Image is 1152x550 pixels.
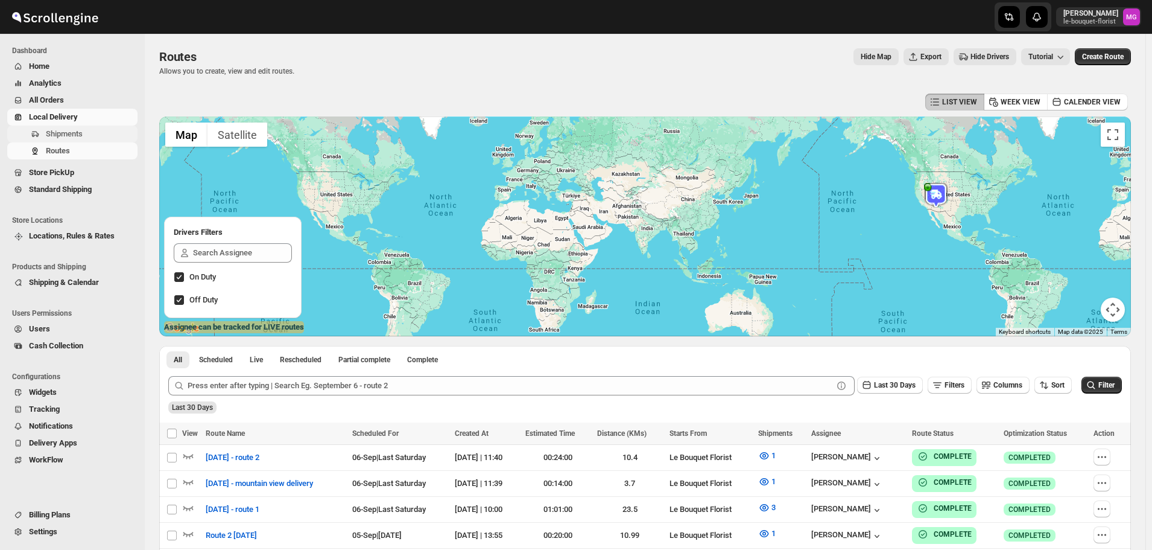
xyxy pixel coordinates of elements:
[1008,505,1051,514] span: COMPLETED
[7,384,138,401] button: Widgets
[525,529,590,542] div: 00:20:00
[206,429,245,438] span: Route Name
[771,529,776,538] span: 1
[771,477,776,486] span: 1
[597,478,662,490] div: 3.7
[917,476,972,488] button: COMPLETE
[1110,328,1127,335] a: Terms (opens in new tab)
[12,46,139,56] span: Dashboard
[165,123,207,147] button: Show street map
[857,377,923,394] button: Last 30 Days
[455,478,517,490] div: [DATE] | 11:39
[29,62,49,71] span: Home
[199,355,233,365] span: Scheduled
[669,452,751,464] div: Le Bouquet Florist
[920,52,942,62] span: Export
[597,529,662,542] div: 10.99
[811,530,883,542] div: [PERSON_NAME]
[280,355,321,365] span: Rescheduled
[206,478,313,490] span: [DATE] - mountain view delivery
[29,438,77,447] span: Delivery Apps
[198,448,267,467] button: [DATE] - route 2
[1093,429,1115,438] span: Action
[172,403,213,412] span: Last 30 Days
[1056,7,1141,27] button: User menu
[597,504,662,516] div: 23.5
[597,429,647,438] span: Distance (KMs)
[1126,13,1137,21] text: MG
[853,48,899,65] button: Map action label
[7,126,138,142] button: Shipments
[1047,94,1128,110] button: CALENDER VIEW
[29,388,57,397] span: Widgets
[159,66,294,76] p: Allows you to create, view and edit routes.
[771,451,776,460] span: 1
[166,351,189,368] button: All routes
[811,452,883,464] div: [PERSON_NAME]
[597,452,662,464] div: 10.4
[198,474,320,493] button: [DATE] - mountain view delivery
[751,446,783,465] button: 1
[29,324,50,333] span: Users
[455,429,489,438] span: Created At
[338,355,390,365] span: Partial complete
[7,418,138,435] button: Notifications
[751,524,783,543] button: 1
[7,58,138,75] button: Home
[811,504,883,516] button: [PERSON_NAME]
[984,94,1048,110] button: WEEK VIEW
[29,112,78,121] span: Local Delivery
[162,321,202,336] a: Open this area in Google Maps (opens a new window)
[455,504,517,516] div: [DATE] | 10:00
[7,401,138,418] button: Tracking
[1008,453,1051,462] span: COMPLETED
[1081,377,1122,394] button: Filter
[7,228,138,245] button: Locations, Rules & Rates
[159,50,197,64] span: Routes
[352,531,402,540] span: 05-Sep | [DATE]
[7,75,138,92] button: Analytics
[970,52,1009,62] span: Hide Drivers
[206,529,257,542] span: Route 2 [DATE]
[1101,298,1125,322] button: Map camera controls
[7,321,138,337] button: Users
[1008,479,1051,488] span: COMPLETED
[12,309,139,318] span: Users Permissions
[1082,52,1124,62] span: Create Route
[352,505,426,514] span: 06-Sep | Last Saturday
[7,142,138,159] button: Routes
[7,92,138,109] button: All Orders
[1001,97,1040,107] span: WEEK VIEW
[925,94,984,110] button: LIST VIEW
[917,528,972,540] button: COMPLETE
[29,455,63,464] span: WorkFlow
[29,168,74,177] span: Store PickUp
[207,123,267,147] button: Show satellite imagery
[945,381,964,389] span: Filters
[1004,429,1067,438] span: Optimization Status
[7,452,138,468] button: WorkFlow
[174,355,182,365] span: All
[188,376,833,395] input: Press enter after typing | Search Eg. September 6 - route 2
[1101,123,1125,147] button: Toggle fullscreen view
[811,478,883,490] button: [PERSON_NAME]
[12,216,139,225] span: Store Locations
[206,504,259,516] span: [DATE] - route 1
[942,97,977,107] span: LIST VIEW
[29,185,92,194] span: Standard Shipping
[934,452,972,461] b: COMPLETE
[29,510,71,519] span: Billing Plans
[352,429,399,438] span: Scheduled For
[861,52,891,62] span: Hide Map
[993,381,1022,389] span: Columns
[1123,8,1140,25] span: Melody Gluth
[193,243,292,263] input: Search Assignee
[29,231,115,240] span: Locations, Rules & Rates
[206,452,259,464] span: [DATE] - route 2
[1063,18,1118,25] p: le-bouquet-florist
[917,450,972,462] button: COMPLETE
[198,526,264,545] button: Route 2 [DATE]
[250,355,263,365] span: Live
[162,321,202,336] img: Google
